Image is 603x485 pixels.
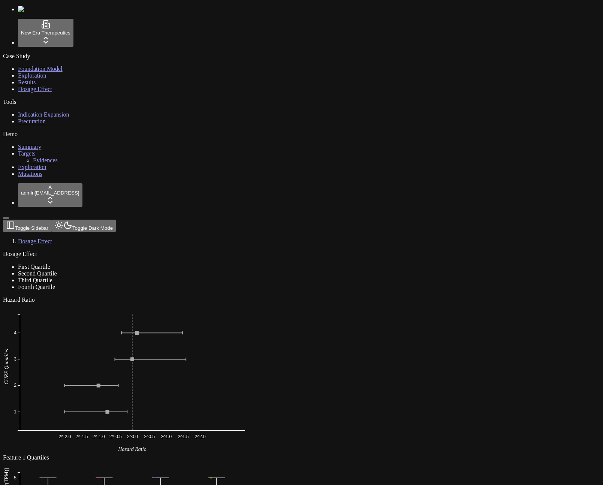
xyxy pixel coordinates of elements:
[18,277,528,284] li: Third Quartile
[18,263,528,270] li: First Quartile
[18,270,528,277] li: Second Quartile
[18,118,46,124] a: Precuration
[51,220,116,232] button: Toggle Dark Mode
[18,19,73,47] button: New Era Therapeutics
[3,251,528,257] div: Dosage Effect
[3,238,528,245] nav: breadcrumb
[118,446,146,452] text: Hazard Ratio
[18,183,82,207] button: Aadmin[EMAIL_ADDRESS]
[58,434,71,439] text: 2^-2.0
[18,144,41,150] a: Summary
[76,434,88,439] text: 2^-1.5
[18,111,69,118] a: Indication Expansion
[14,330,16,335] text: 4
[15,225,48,231] span: Toggle Sidebar
[14,383,16,388] text: 2
[18,150,36,157] a: Targets
[109,434,122,439] text: 2^-0.5
[3,296,528,303] div: Hazard Ratio
[34,190,79,196] span: [EMAIL_ADDRESS]
[21,190,34,196] span: admin
[127,434,138,439] text: 2^0.0
[18,66,63,72] a: Foundation Model
[3,454,528,461] div: Feature 1 Quartiles
[18,164,46,170] a: Exploration
[93,434,105,439] text: 2^-1.0
[14,475,16,481] text: 5
[14,409,16,415] text: 1
[18,86,52,92] a: Dosage Effect
[18,6,47,13] img: Numenos
[3,99,600,105] div: Tools
[18,171,42,177] a: Mutations
[18,284,528,290] li: Fourth Quartile
[14,356,16,362] text: 3
[21,30,70,36] span: New Era Therapeutics
[18,79,36,85] a: Results
[18,238,52,244] a: Dosage Effect
[144,434,155,439] text: 2^0.5
[4,349,9,385] text: CURE Quantiles
[161,434,172,439] text: 2^1.0
[3,53,600,60] div: Case Study
[48,184,52,190] span: A
[18,72,46,79] a: Exploration
[195,434,206,439] text: 2^2.0
[33,157,58,163] a: Evidences
[3,131,600,138] div: Demo
[3,220,51,232] button: Toggle Sidebar
[3,217,9,219] button: Toggle Sidebar
[178,434,189,439] text: 2^1.5
[72,225,113,231] span: Toggle Dark Mode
